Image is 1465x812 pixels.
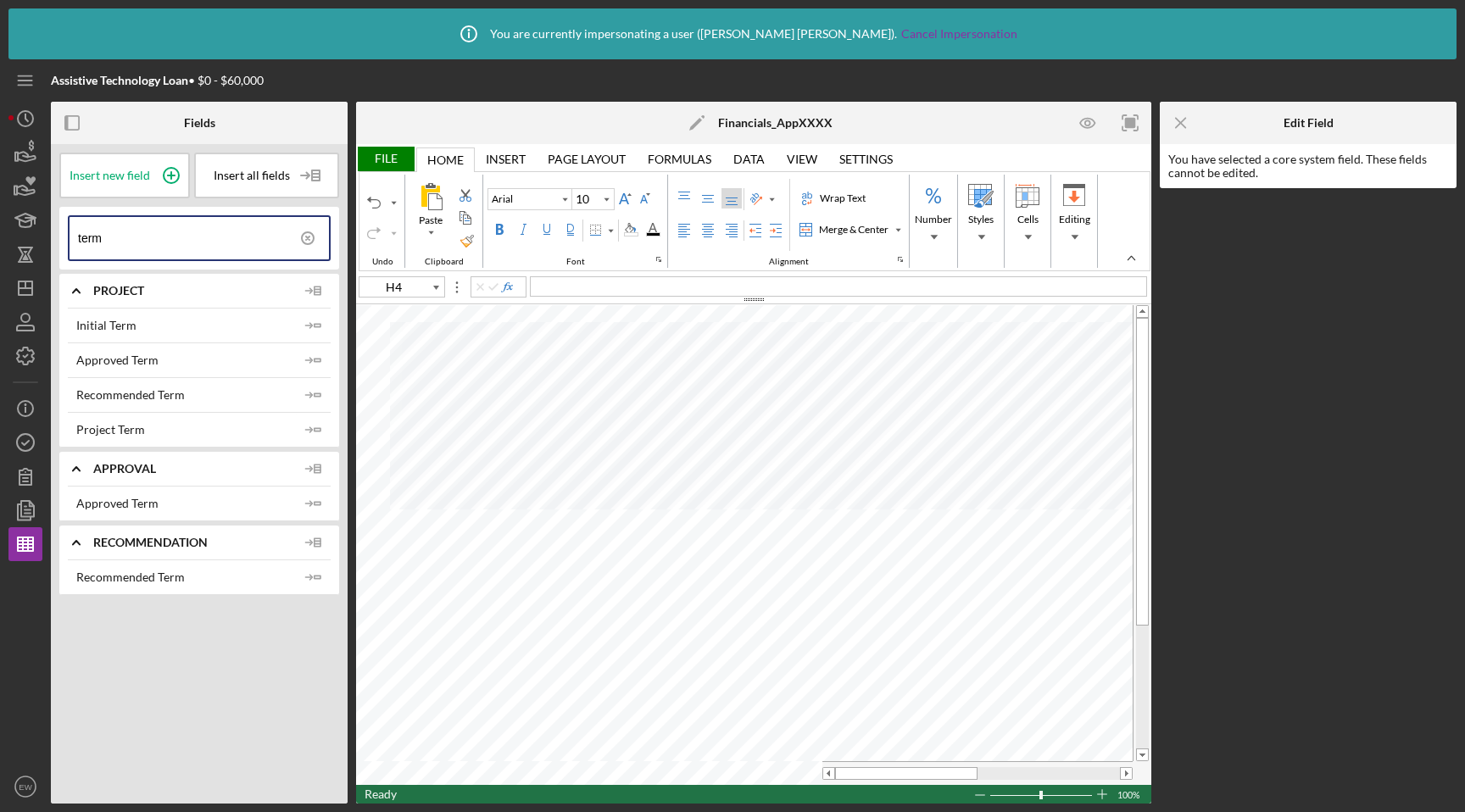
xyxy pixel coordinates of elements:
div: Fields [184,116,215,130]
div: Editing [1056,212,1094,227]
a: Cancel Impersonation [901,27,1017,41]
div: Home [416,147,475,172]
label: Center Align [698,220,718,241]
div: View [776,147,828,171]
div: Clipboard [421,257,468,267]
div: Data [733,153,765,166]
div: Clipboard [405,175,483,268]
span: Recommendation [93,536,297,549]
label: Wrap Text [797,188,870,209]
div: Font [562,257,589,267]
div: File [356,147,415,171]
div: Undo [359,175,405,268]
div: Increase Indent [766,220,786,241]
label: Middle Align [698,188,718,209]
div: Editing [1052,179,1096,247]
div: Edit Field [1284,116,1334,130]
div: Decrease Indent [745,220,766,241]
div: Font [483,175,668,268]
span: Ready [365,787,397,801]
div: Zoom [1039,791,1043,799]
div: Cells [1005,179,1050,247]
div: Insert [486,153,526,166]
div: Settings [828,147,904,171]
div: Undo [368,257,398,267]
div: Zoom level [1117,785,1143,804]
div: Approved Term [76,353,159,367]
div: Alignment [668,175,910,268]
div: Paste [415,213,446,228]
div: Data [722,147,776,171]
span: Project [93,284,297,298]
div: Paste All [409,180,453,246]
div: Insert [475,147,537,171]
div: Zoom In [1095,785,1109,804]
label: Bold [489,220,510,240]
div: Alignment [765,257,813,267]
div: Font Family [487,188,572,210]
span: Insert new field [70,169,150,182]
div: Copy [455,208,476,228]
label: Italic [513,220,533,240]
span: 100% [1117,786,1143,804]
div: Zoom Out [973,786,987,804]
span: Insert all fields [214,169,290,182]
div: Page Layout [548,153,626,166]
div: Background Color [620,220,642,240]
div: Formulas [637,147,722,171]
div: Undo [364,192,384,213]
div: Approved Term [76,497,159,510]
div: Decrease Font Size [635,188,655,209]
div: indicatorAlignment [894,253,907,266]
button: EW [8,770,42,804]
div: Border [585,220,617,241]
div: Recommended Term [76,570,185,584]
div: Styles [965,212,997,227]
div: Formulas [648,153,711,166]
div: Merge & Center [796,220,905,240]
div: Merge & Center [816,222,892,237]
div: Orientation [746,189,778,209]
div: Wrap Text [816,191,869,206]
label: Double Underline [560,220,581,240]
div: Increase Font Size [615,188,635,209]
div: Font Size [572,188,615,210]
div: Number [911,179,956,247]
div: In Ready mode [365,785,397,804]
div: Styles [959,179,1003,247]
div: Cells [1014,212,1042,227]
div: Initial Term [76,319,136,332]
label: Format Painter [457,231,477,251]
button: Insert Function [500,281,514,294]
div: Project Term [76,423,145,437]
div: Zoom [989,785,1095,804]
div: Page Layout [537,147,637,171]
label: Bottom Align [721,188,742,209]
div: Recommended Term [76,388,185,402]
div: • $0 - $60,000 [51,74,264,87]
b: Assistive Technology Loan [51,73,188,87]
text: EW [19,782,32,792]
b: Financials_AppXXXX [718,116,833,130]
label: Right Align [721,220,742,241]
input: Search for an existing field [78,217,329,259]
div: undoList [387,193,400,212]
div: Home [427,153,464,167]
span: Approval [93,462,297,476]
div: Number [911,212,955,227]
div: View [787,153,817,166]
div: Cut [455,185,476,205]
label: Left Align [674,220,694,241]
label: Top Align [674,188,694,209]
div: Merge & Center [797,220,892,239]
label: Underline [537,220,557,240]
div: You are currently impersonating a user ( [PERSON_NAME] [PERSON_NAME] ). [448,13,1017,55]
div: Settings [839,153,893,166]
div: indicatorFonts [652,253,666,266]
div: Font Color [642,220,664,240]
div: You have selected a core system field. These fields cannot be edited. [1168,153,1448,180]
